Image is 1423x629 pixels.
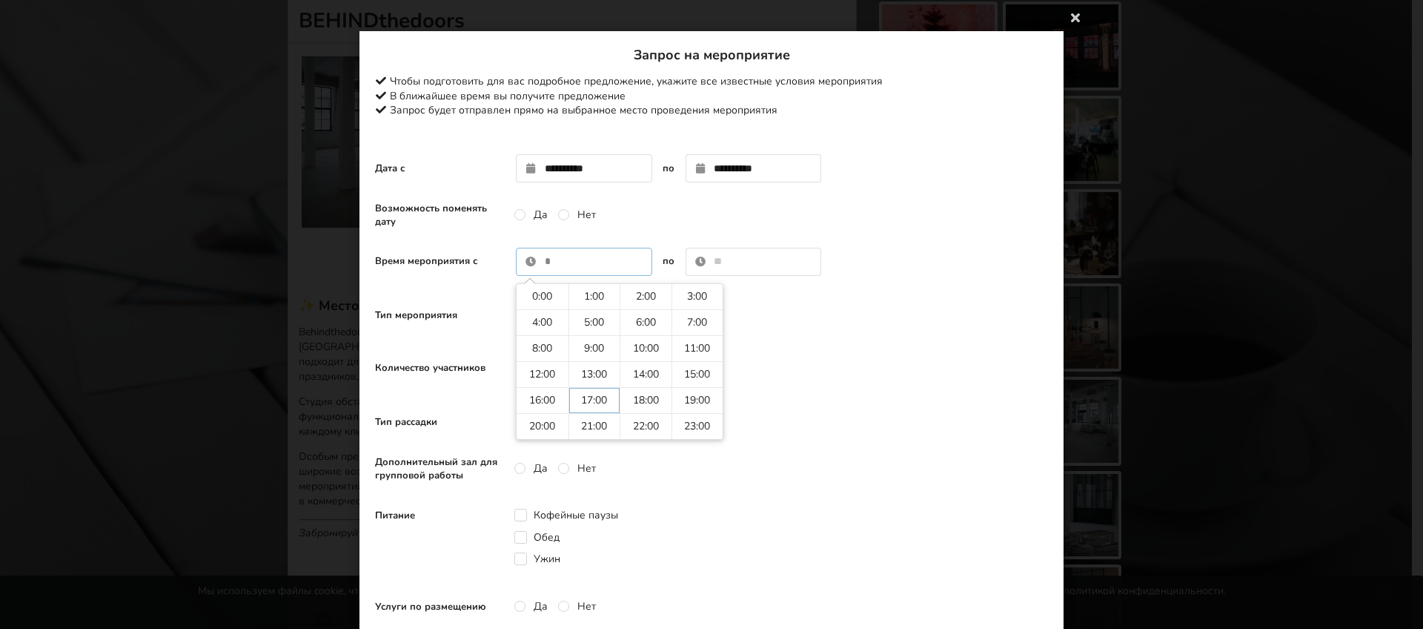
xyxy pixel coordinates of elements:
[671,387,723,413] td: 19:00
[620,284,671,309] td: 2:00
[517,284,568,309] td: 0:00
[375,202,505,228] label: Возможность поменять дату
[514,600,548,613] label: Да
[568,284,620,309] td: 1:00
[671,284,723,309] td: 3:00
[568,335,620,361] td: 9:00
[517,413,568,439] td: 20:00
[671,309,723,335] td: 7:00
[558,462,596,475] label: Нет
[568,413,620,439] td: 21:00
[620,309,671,335] td: 6:00
[620,413,671,439] td: 22:00
[671,361,723,387] td: 15:00
[375,415,505,429] label: Тип рассадки
[375,47,1048,64] h3: Запрос на мероприятие
[375,600,505,613] label: Услуги по размещению
[375,455,505,482] label: Дополнительный зал для групповой работы
[671,335,723,361] td: 11:00
[514,509,618,521] label: Кофейные паузы
[620,387,671,413] td: 18:00
[514,208,548,221] label: Да
[375,361,505,375] label: Количество участников
[517,309,568,335] td: 4:00
[514,462,548,475] label: Да
[568,361,620,387] td: 13:00
[517,387,568,413] td: 16:00
[663,254,674,268] label: по
[671,413,723,439] td: 23:00
[375,309,505,322] label: Тип мероприятия
[663,162,674,175] label: по
[558,208,596,221] label: Нет
[375,509,505,522] label: Питание
[568,387,620,413] td: 17:00
[375,254,505,268] label: Время мероприятия с
[517,335,568,361] td: 8:00
[514,553,560,565] label: Ужин
[517,361,568,387] td: 12:00
[620,361,671,387] td: 14:00
[620,335,671,361] td: 10:00
[375,103,1048,118] div: Запрос будет отправлен прямо на выбранное место проведения мероприятия
[375,89,1048,104] div: В ближайшее время вы получите предложение
[375,162,505,175] label: Дата с
[568,309,620,335] td: 5:00
[514,531,560,544] label: Обед
[375,74,1048,89] div: Чтобы подготовить для вас подробное предложение, укажите все известные условия мероприятия
[558,600,596,613] label: Нет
